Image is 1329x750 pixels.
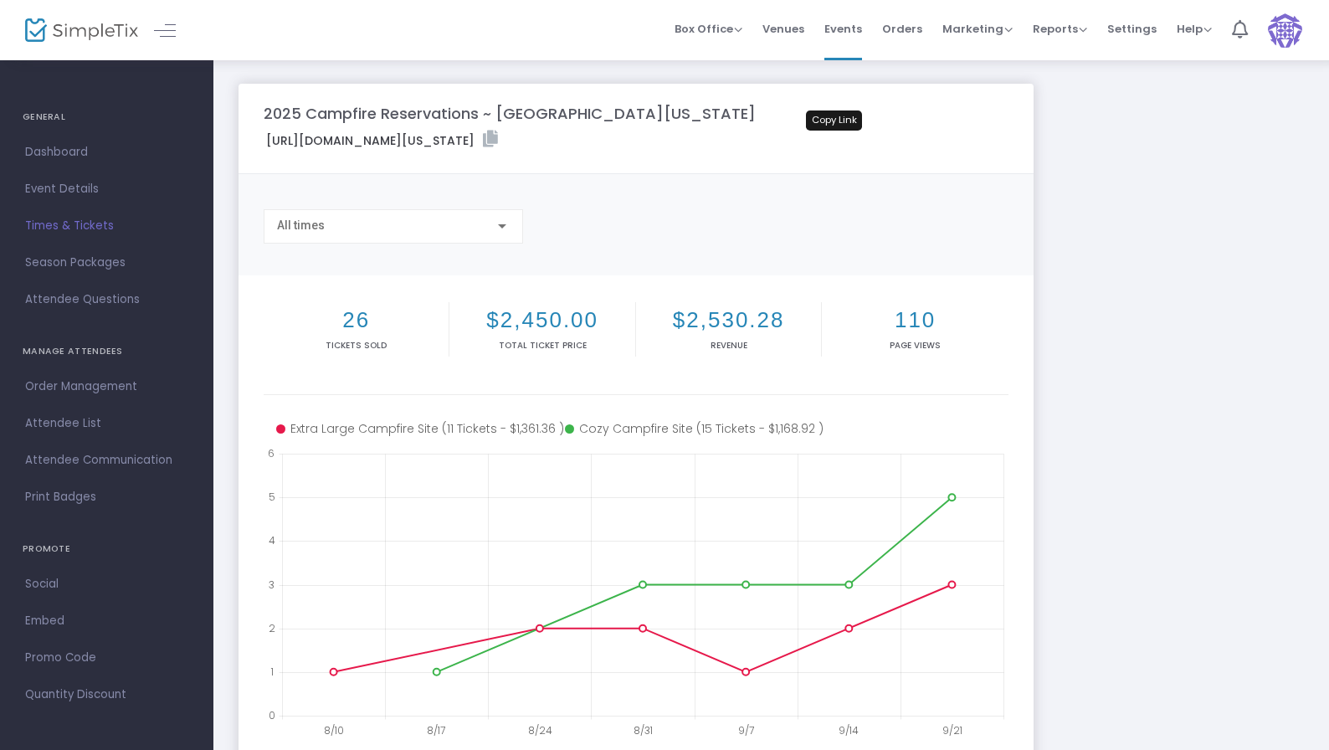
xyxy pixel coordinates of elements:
[25,252,188,274] span: Season Packages
[806,110,862,131] div: Copy Link
[825,339,1004,352] p: Page Views
[25,289,188,311] span: Attendee Questions
[25,449,188,471] span: Attendee Communication
[267,307,445,333] h2: 26
[427,723,445,737] text: 8/17
[634,723,653,737] text: 8/31
[269,620,275,634] text: 2
[942,21,1013,37] span: Marketing
[269,533,275,547] text: 4
[882,8,922,50] span: Orders
[269,577,275,591] text: 3
[269,490,275,504] text: 5
[25,215,188,237] span: Times & Tickets
[269,708,275,722] text: 0
[839,723,859,737] text: 9/14
[23,100,191,134] h4: GENERAL
[824,8,862,50] span: Events
[639,307,818,333] h2: $2,530.28
[324,723,344,737] text: 8/10
[1033,21,1087,37] span: Reports
[266,131,498,150] label: [URL][DOMAIN_NAME][US_STATE]
[25,684,188,706] span: Quantity Discount
[762,8,804,50] span: Venues
[453,339,631,352] p: Total Ticket Price
[738,723,754,737] text: 9/7
[268,446,275,460] text: 6
[1177,21,1212,37] span: Help
[942,723,962,737] text: 9/21
[25,413,188,434] span: Attendee List
[270,664,274,678] text: 1
[277,218,325,232] span: All times
[264,102,756,125] m-panel-title: 2025 Campfire Reservations ~ [GEOGRAPHIC_DATA][US_STATE]
[825,307,1004,333] h2: 110
[23,335,191,368] h4: MANAGE ATTENDEES
[1107,8,1157,50] span: Settings
[25,178,188,200] span: Event Details
[25,376,188,398] span: Order Management
[25,647,188,669] span: Promo Code
[528,723,552,737] text: 8/24
[675,21,742,37] span: Box Office
[453,307,631,333] h2: $2,450.00
[639,339,818,352] p: Revenue
[25,141,188,163] span: Dashboard
[25,610,188,632] span: Embed
[23,532,191,566] h4: PROMOTE
[25,573,188,595] span: Social
[267,339,445,352] p: Tickets sold
[25,486,188,508] span: Print Badges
